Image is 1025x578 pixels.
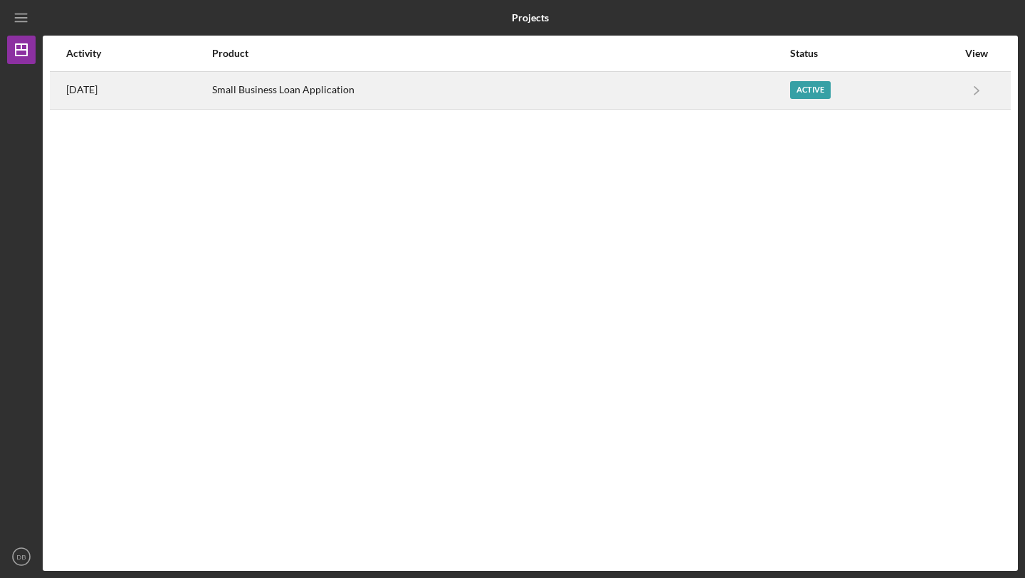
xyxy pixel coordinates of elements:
[212,73,789,108] div: Small Business Loan Application
[16,553,26,561] text: DB
[790,81,831,99] div: Active
[790,48,957,59] div: Status
[7,542,36,571] button: DB
[512,12,549,23] b: Projects
[212,48,789,59] div: Product
[66,48,211,59] div: Activity
[959,48,994,59] div: View
[66,84,98,95] time: 2025-08-27 17:45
